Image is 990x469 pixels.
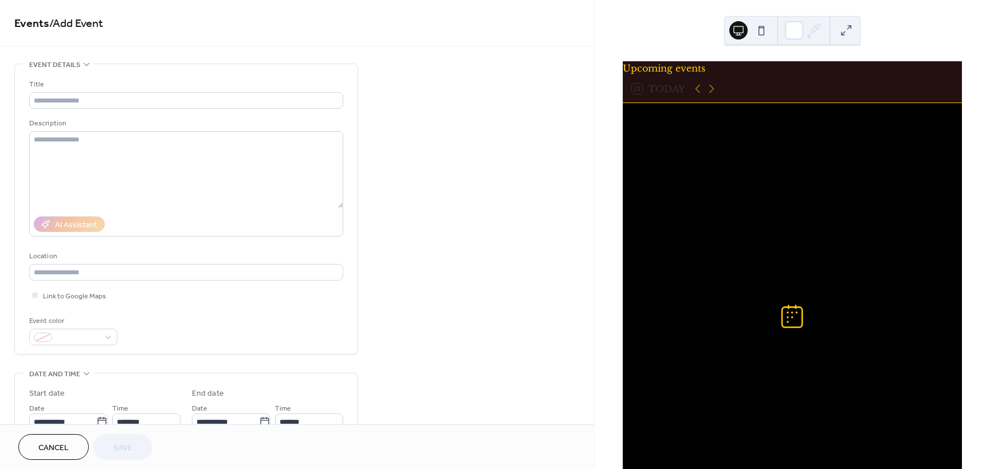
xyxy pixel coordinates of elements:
div: Event color [29,315,115,327]
div: Start date [29,388,65,400]
span: Time [275,403,291,415]
span: Time [112,403,128,415]
span: Date [29,403,45,415]
a: Events [14,13,49,35]
span: / Add Event [49,13,103,35]
button: Cancel [18,434,89,460]
div: Upcoming events [623,61,962,75]
div: Location [29,250,341,262]
span: Link to Google Maps [43,290,106,302]
span: Date and time [29,368,80,380]
div: Description [29,117,341,129]
div: End date [192,388,224,400]
span: Date [192,403,207,415]
span: Cancel [38,442,69,454]
span: Event details [29,59,80,71]
div: Title [29,78,341,90]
